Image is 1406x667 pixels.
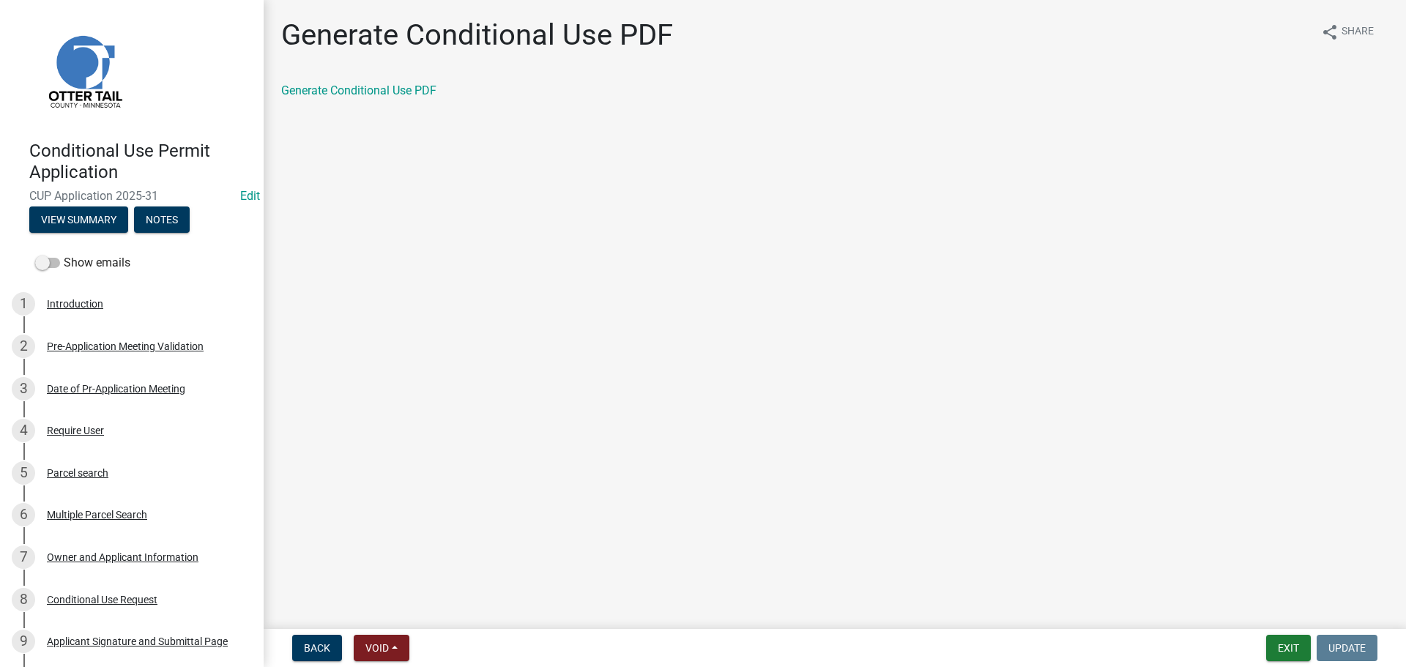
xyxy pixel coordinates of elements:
button: Notes [134,206,190,233]
wm-modal-confirm: Notes [134,215,190,226]
div: 9 [12,630,35,653]
span: Void [365,642,389,654]
span: Back [304,642,330,654]
div: 3 [12,377,35,400]
i: share [1321,23,1339,41]
div: Applicant Signature and Submittal Page [47,636,228,646]
span: Share [1342,23,1374,41]
div: Pre-Application Meeting Validation [47,341,204,351]
button: Exit [1266,635,1311,661]
div: 5 [12,461,35,485]
h1: Generate Conditional Use PDF [281,18,673,53]
button: Back [292,635,342,661]
div: Date of Pr-Application Meeting [47,384,185,394]
div: 1 [12,292,35,316]
div: 7 [12,545,35,569]
span: CUP Application 2025-31 [29,189,234,203]
button: shareShare [1309,18,1385,46]
a: Edit [240,189,260,203]
div: Parcel search [47,468,108,478]
div: Multiple Parcel Search [47,510,147,520]
wm-modal-confirm: Edit Application Number [240,189,260,203]
div: 4 [12,419,35,442]
label: Show emails [35,254,130,272]
button: View Summary [29,206,128,233]
div: 8 [12,588,35,611]
div: Require User [47,425,104,436]
h4: Conditional Use Permit Application [29,141,252,183]
img: Otter Tail County, Minnesota [29,15,139,125]
div: Conditional Use Request [47,595,157,605]
div: 6 [12,503,35,526]
div: Owner and Applicant Information [47,552,198,562]
div: Introduction [47,299,103,309]
button: Void [354,635,409,661]
button: Update [1317,635,1377,661]
span: Update [1328,642,1366,654]
a: Generate Conditional Use PDF [281,83,436,97]
wm-modal-confirm: Summary [29,215,128,226]
div: 2 [12,335,35,358]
